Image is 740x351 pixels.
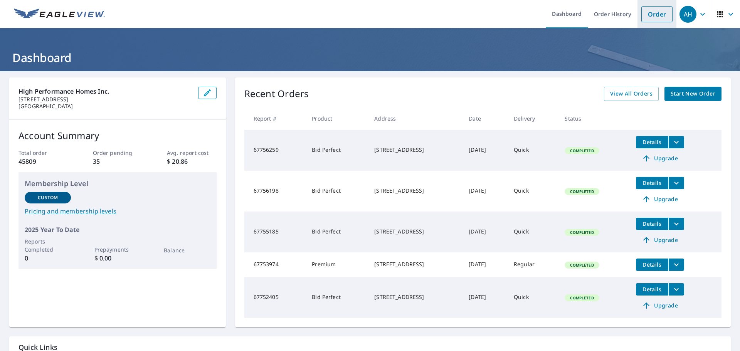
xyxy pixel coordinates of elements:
span: Details [641,179,664,186]
span: Details [641,138,664,146]
td: Quick [508,171,558,212]
span: Upgrade [641,154,679,163]
span: Upgrade [641,195,679,204]
p: Balance [164,246,210,254]
td: [DATE] [462,252,508,277]
p: 0 [25,254,71,263]
p: Recent Orders [244,87,309,101]
span: Details [641,286,664,293]
a: Start New Order [664,87,721,101]
td: Premium [306,252,368,277]
td: Bid Perfect [306,171,368,212]
p: [GEOGRAPHIC_DATA] [18,103,192,110]
div: [STREET_ADDRESS] [374,228,456,235]
a: Upgrade [636,193,684,205]
div: AH [679,6,696,23]
span: Start New Order [671,89,715,99]
span: Completed [565,189,598,194]
td: [DATE] [462,277,508,318]
span: Upgrade [641,235,679,245]
div: [STREET_ADDRESS] [374,293,456,301]
td: 67755185 [244,212,306,252]
div: [STREET_ADDRESS] [374,260,456,268]
button: detailsBtn-67756198 [636,177,668,189]
button: filesDropdownBtn-67756259 [668,136,684,148]
a: View All Orders [604,87,659,101]
span: Upgrade [641,301,679,310]
td: [DATE] [462,130,508,171]
div: [STREET_ADDRESS] [374,146,456,154]
span: Details [641,261,664,268]
td: 67756198 [244,171,306,212]
p: Prepayments [94,245,141,254]
span: Completed [565,148,598,153]
td: [DATE] [462,171,508,212]
td: 67752405 [244,277,306,318]
th: Delivery [508,107,558,130]
button: detailsBtn-67756259 [636,136,668,148]
p: [STREET_ADDRESS] [18,96,192,103]
p: Avg. report cost [167,149,216,157]
p: 45809 [18,157,68,166]
td: Bid Perfect [306,212,368,252]
button: filesDropdownBtn-67755185 [668,218,684,230]
span: Completed [565,295,598,301]
p: High Performance Homes Inc. [18,87,192,96]
td: Quick [508,212,558,252]
button: detailsBtn-67753974 [636,259,668,271]
th: Status [558,107,629,130]
td: Quick [508,277,558,318]
span: Completed [565,262,598,268]
span: Details [641,220,664,227]
div: [STREET_ADDRESS] [374,187,456,195]
a: Pricing and membership levels [25,207,210,216]
p: Membership Level [25,178,210,189]
th: Report # [244,107,306,130]
td: Quick [508,130,558,171]
h1: Dashboard [9,50,731,65]
button: filesDropdownBtn-67756198 [668,177,684,189]
p: Total order [18,149,68,157]
th: Product [306,107,368,130]
button: detailsBtn-67755185 [636,218,668,230]
a: Upgrade [636,299,684,312]
span: View All Orders [610,89,653,99]
td: Bid Perfect [306,277,368,318]
p: Account Summary [18,129,217,143]
p: 2025 Year To Date [25,225,210,234]
img: EV Logo [14,8,105,20]
p: Reports Completed [25,237,71,254]
a: Upgrade [636,152,684,165]
p: Order pending [93,149,142,157]
p: $ 20.86 [167,157,216,166]
th: Date [462,107,508,130]
a: Order [641,6,673,22]
td: Regular [508,252,558,277]
td: [DATE] [462,212,508,252]
button: filesDropdownBtn-67752405 [668,283,684,296]
button: filesDropdownBtn-67753974 [668,259,684,271]
td: 67753974 [244,252,306,277]
p: $ 0.00 [94,254,141,263]
td: Bid Perfect [306,130,368,171]
th: Address [368,107,462,130]
td: 67756259 [244,130,306,171]
p: Custom [38,194,58,201]
a: Upgrade [636,234,684,246]
p: 35 [93,157,142,166]
button: detailsBtn-67752405 [636,283,668,296]
span: Completed [565,230,598,235]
